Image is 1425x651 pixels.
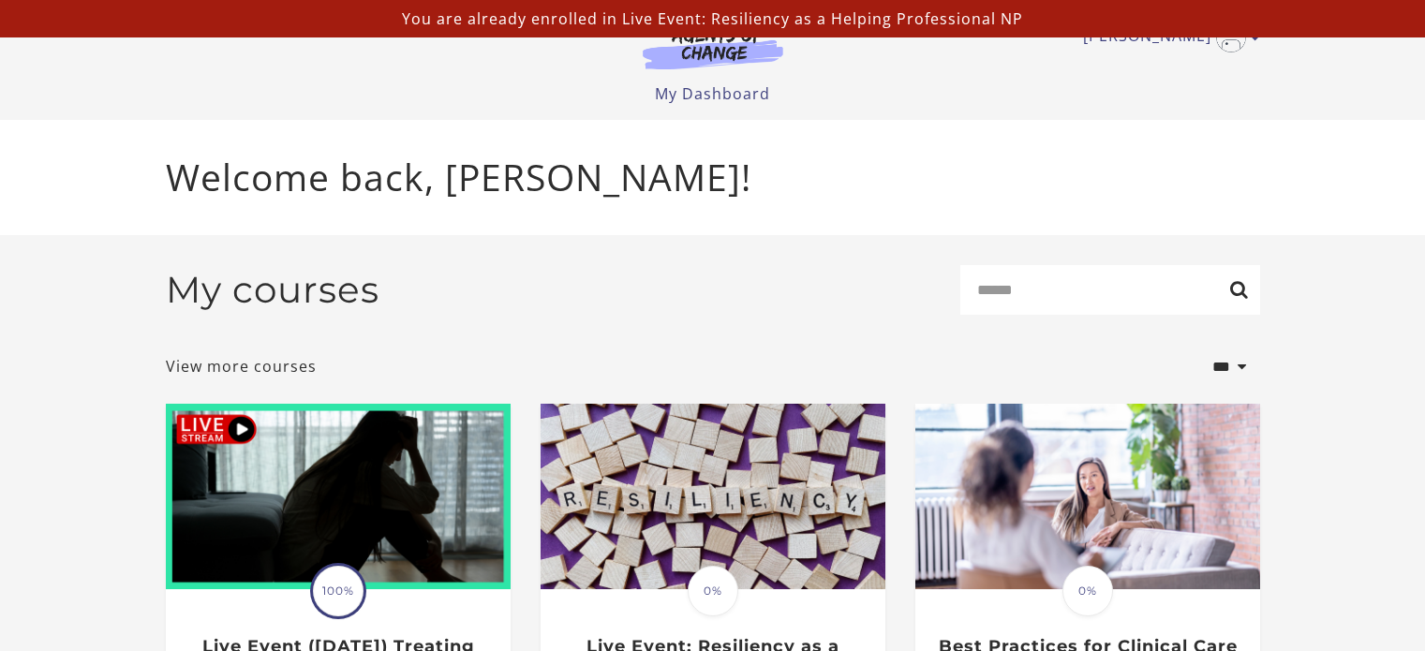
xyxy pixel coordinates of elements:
[313,566,364,616] span: 100%
[688,566,738,616] span: 0%
[7,7,1418,30] p: You are already enrolled in Live Event: Resiliency as a Helping Professional NP
[166,355,317,377] a: View more courses
[1083,22,1251,52] a: Toggle menu
[1062,566,1113,616] span: 0%
[623,26,803,69] img: Agents of Change Logo
[166,268,379,312] h2: My courses
[166,150,1260,205] p: Welcome back, [PERSON_NAME]!
[655,83,770,104] a: My Dashboard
